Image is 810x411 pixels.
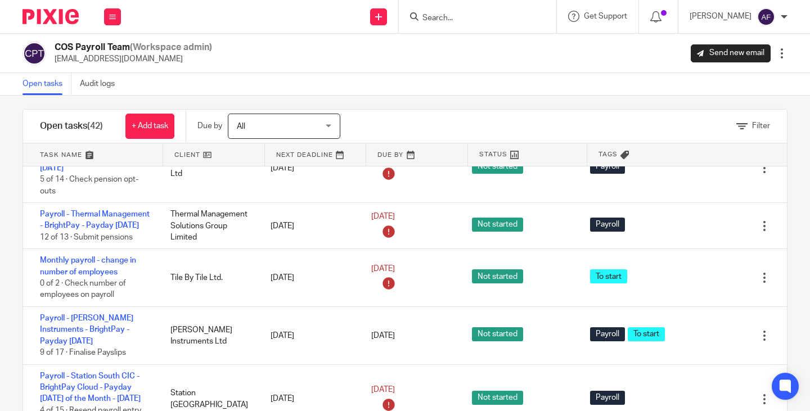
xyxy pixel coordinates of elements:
[159,151,260,186] div: Think Ahead Property Ltd
[590,327,625,341] span: Payroll
[371,332,395,340] span: [DATE]
[259,157,360,179] div: [DATE]
[472,269,523,283] span: Not started
[590,391,625,405] span: Payroll
[125,114,174,139] a: + Add task
[472,327,523,341] span: Not started
[40,210,150,229] a: Payroll - Thermal Management - BrightPay - Payday [DATE]
[259,267,360,289] div: [DATE]
[259,215,360,237] div: [DATE]
[472,160,523,174] span: Not started
[40,256,136,275] a: Monthly payroll - change in number of employees
[259,324,360,347] div: [DATE]
[259,387,360,410] div: [DATE]
[40,175,138,195] span: 5 of 14 · Check pension opt-outs
[55,42,212,53] h2: COS Payroll Team
[628,327,665,341] span: To start
[472,391,523,405] span: Not started
[55,53,212,65] p: [EMAIL_ADDRESS][DOMAIN_NAME]
[752,122,770,130] span: Filter
[590,218,625,232] span: Payroll
[40,349,126,356] span: 9 of 17 · Finalise Payslips
[159,203,260,249] div: Thermal Management Solutions Group Limited
[40,141,149,172] a: Payroll - Think Ahead Property - BrightPay Cloud - Payday [DATE]
[159,319,260,353] div: [PERSON_NAME] Instruments Ltd
[371,213,395,221] span: [DATE]
[421,13,523,24] input: Search
[40,279,126,299] span: 0 of 2 · Check number of employees on payroll
[590,160,625,174] span: Payroll
[40,120,103,132] h1: Open tasks
[371,265,395,273] span: [DATE]
[40,372,141,403] a: Payroll - Station South CIC - BrightPay Cloud - Payday [DATE] of the Month - [DATE]
[40,233,133,241] span: 12 of 13 · Submit pensions
[590,269,627,283] span: To start
[472,218,523,232] span: Not started
[584,12,627,20] span: Get Support
[690,11,751,22] p: [PERSON_NAME]
[87,121,103,130] span: (42)
[22,9,79,24] img: Pixie
[598,150,618,159] span: Tags
[159,267,260,289] div: Tile By Tile Ltd.
[40,314,133,345] a: Payroll - [PERSON_NAME] Instruments - BrightPay - Payday [DATE]
[371,386,395,394] span: [DATE]
[22,73,71,95] a: Open tasks
[80,73,123,95] a: Audit logs
[197,120,222,132] p: Due by
[691,44,771,62] a: Send new email
[130,43,212,52] span: (Workspace admin)
[757,8,775,26] img: svg%3E
[479,150,507,159] span: Status
[237,123,245,130] span: All
[22,42,46,65] img: svg%3E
